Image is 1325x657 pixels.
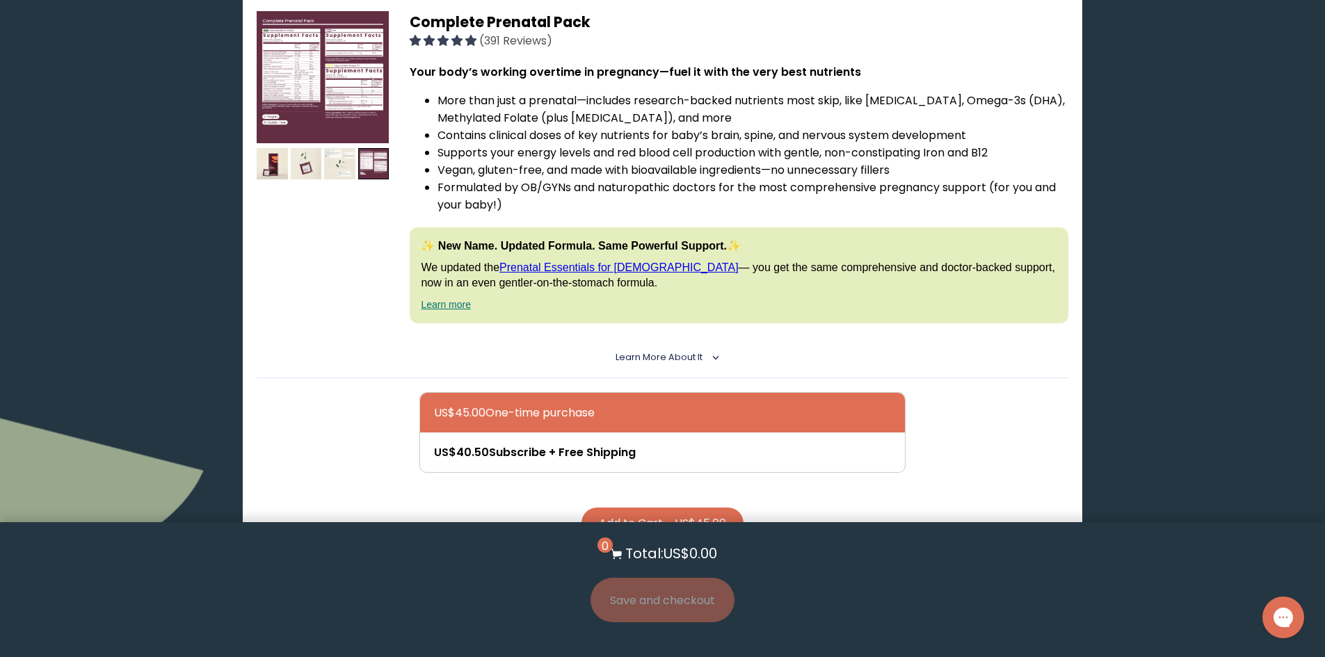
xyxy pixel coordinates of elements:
[421,240,741,252] strong: ✨ New Name. Updated Formula. Same Powerful Support.✨
[437,127,1068,144] li: Contains clinical doses of key nutrients for baby’s brain, spine, and nervous system development
[324,148,355,179] img: thumbnail image
[616,351,709,364] summary: Learn More About it <
[707,354,719,361] i: <
[421,260,1057,291] p: We updated the — you get the same comprehensive and doctor-backed support, now in an even gentler...
[410,12,591,32] span: Complete Prenatal Pack
[597,537,613,553] span: 0
[358,148,390,179] img: thumbnail image
[437,179,1068,213] li: Formulated by OB/GYNs and naturopathic doctors for the most comprehensive pregnancy support (for ...
[421,299,471,310] a: Learn more
[257,148,288,179] img: thumbnail image
[410,64,861,80] strong: Your body’s working overtime in pregnancy—fuel it with the very best nutrients
[591,578,734,622] button: Save and checkout
[410,33,479,49] span: 4.91 stars
[437,92,1068,127] li: More than just a prenatal—includes research-backed nutrients most skip, like [MEDICAL_DATA], Omeg...
[1255,592,1311,643] iframe: Gorgias live chat messenger
[616,351,702,363] span: Learn More About it
[581,508,744,539] button: Add to Cart - US$45.00
[499,261,739,273] a: Prenatal Essentials for [DEMOGRAPHIC_DATA]
[291,148,322,179] img: thumbnail image
[625,543,717,564] p: Total: US$0.00
[437,161,1068,179] li: Vegan, gluten-free, and made with bioavailable ingredients—no unnecessary fillers
[257,11,389,143] img: thumbnail image
[479,33,552,49] span: (391 Reviews)
[437,144,1068,161] li: Supports your energy levels and red blood cell production with gentle, non-constipating Iron and B12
